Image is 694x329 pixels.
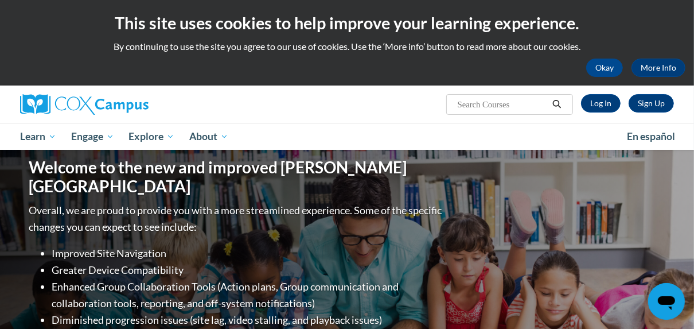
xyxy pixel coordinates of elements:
[9,40,685,53] p: By continuing to use the site you agree to our use of cookies. Use the ‘More info’ button to read...
[128,130,174,144] span: Explore
[189,130,228,144] span: About
[20,130,56,144] span: Learn
[29,158,445,196] h1: Welcome to the new and improved [PERSON_NAME][GEOGRAPHIC_DATA]
[9,11,685,34] h2: This site uses cookies to help improve your learning experience.
[627,130,675,142] span: En español
[629,94,674,113] a: Register
[20,94,227,115] a: Cox Campus
[29,202,445,235] p: Overall, we are proud to provide you with a more streamlined experience. Some of the specific cha...
[64,123,122,150] a: Engage
[182,123,236,150] a: About
[581,94,621,113] a: Log In
[52,278,445,312] li: Enhanced Group Collaboration Tools (Action plans, Group communication and collaboration tools, re...
[619,125,683,149] a: En español
[121,123,182,150] a: Explore
[52,245,445,262] li: Improved Site Navigation
[52,312,445,328] li: Diminished progression issues (site lag, video stalling, and playback issues)
[20,94,149,115] img: Cox Campus
[648,283,685,320] iframe: Button to launch messaging window
[457,98,548,111] input: Search Courses
[13,123,64,150] a: Learn
[548,98,566,111] button: Search
[11,123,683,150] div: Main menu
[586,59,623,77] button: Okay
[52,262,445,278] li: Greater Device Compatibility
[631,59,685,77] a: More Info
[71,130,114,144] span: Engage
